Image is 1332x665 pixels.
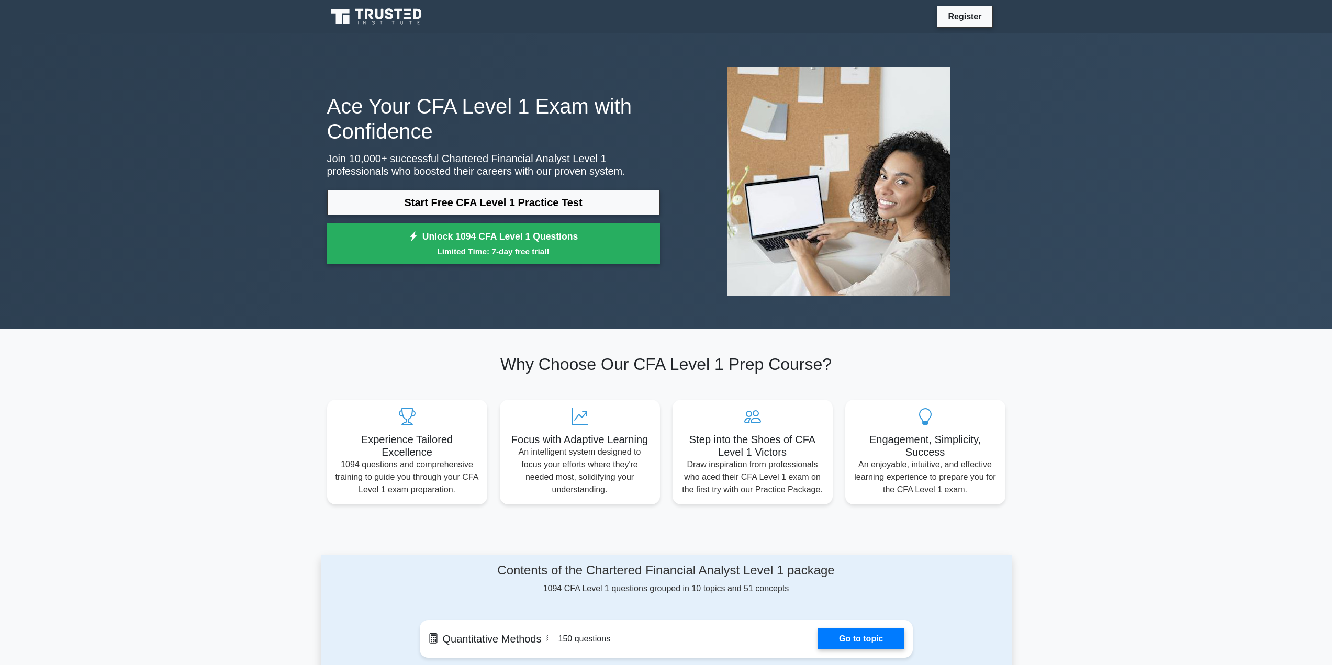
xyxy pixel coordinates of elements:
[327,152,660,177] p: Join 10,000+ successful Chartered Financial Analyst Level 1 professionals who boosted their caree...
[508,433,652,446] h5: Focus with Adaptive Learning
[327,223,660,265] a: Unlock 1094 CFA Level 1 QuestionsLimited Time: 7-day free trial!
[854,458,997,496] p: An enjoyable, intuitive, and effective learning experience to prepare you for the CFA Level 1 exam.
[681,458,824,496] p: Draw inspiration from professionals who aced their CFA Level 1 exam on the first try with our Pra...
[340,245,647,257] small: Limited Time: 7-day free trial!
[327,190,660,215] a: Start Free CFA Level 1 Practice Test
[327,354,1005,374] h2: Why Choose Our CFA Level 1 Prep Course?
[508,446,652,496] p: An intelligent system designed to focus your efforts where they're needed most, solidifying your ...
[335,458,479,496] p: 1094 questions and comprehensive training to guide you through your CFA Level 1 exam preparation.
[335,433,479,458] h5: Experience Tailored Excellence
[420,563,913,595] div: 1094 CFA Level 1 questions grouped in 10 topics and 51 concepts
[854,433,997,458] h5: Engagement, Simplicity, Success
[420,563,913,578] h4: Contents of the Chartered Financial Analyst Level 1 package
[818,628,904,649] a: Go to topic
[681,433,824,458] h5: Step into the Shoes of CFA Level 1 Victors
[942,10,988,23] a: Register
[327,94,660,144] h1: Ace Your CFA Level 1 Exam with Confidence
